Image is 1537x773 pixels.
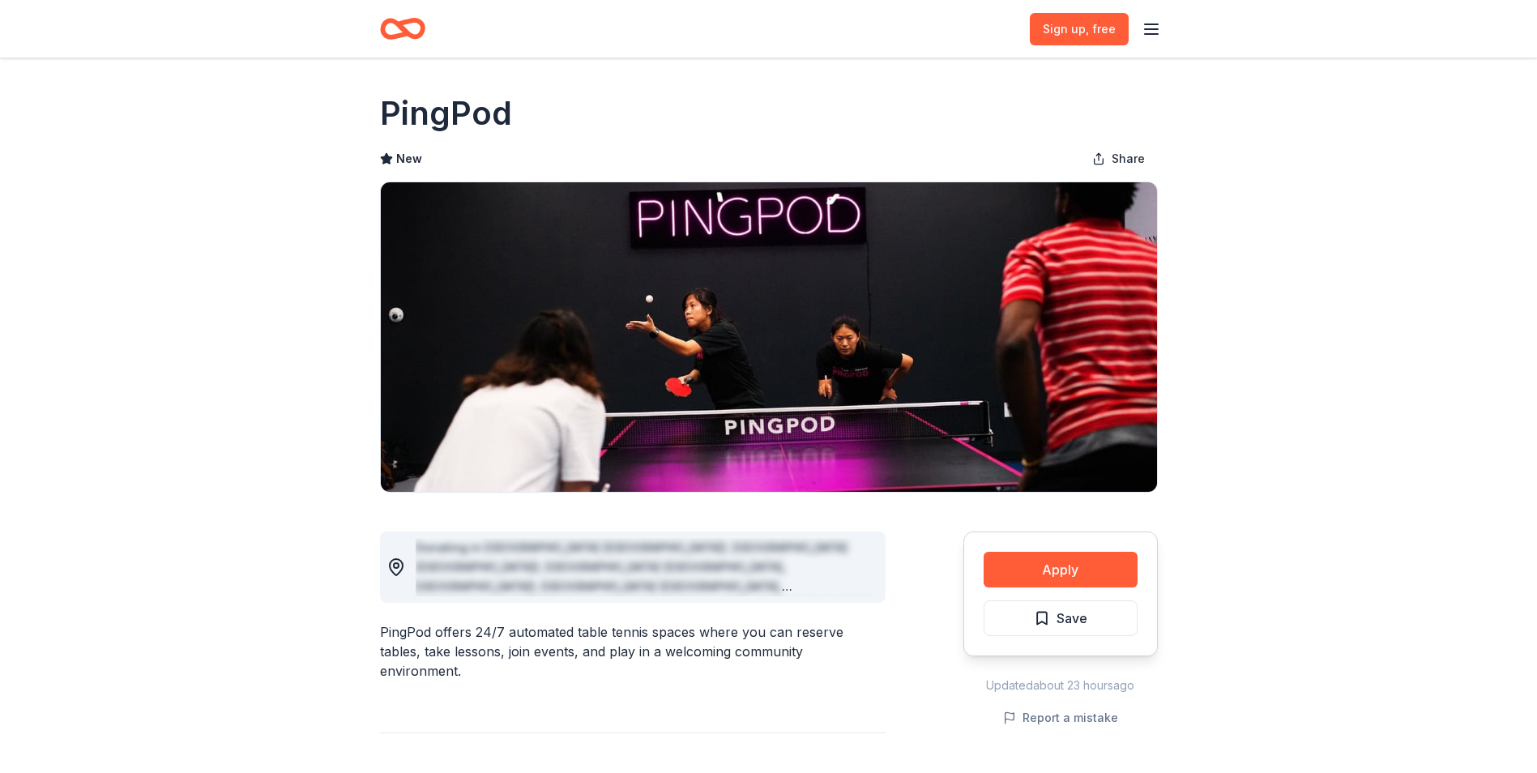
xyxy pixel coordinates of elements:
[1030,13,1129,45] a: Sign up, free
[1112,149,1145,169] span: Share
[984,552,1138,587] button: Apply
[416,540,870,651] span: Donating in [GEOGRAPHIC_DATA] ([GEOGRAPHIC_DATA]); [GEOGRAPHIC_DATA] ([GEOGRAPHIC_DATA]); [GEOGRA...
[984,600,1138,636] button: Save
[1003,708,1118,728] button: Report a mistake
[380,91,512,136] h1: PingPod
[1086,22,1116,36] span: , free
[380,10,425,48] a: Home
[380,622,886,681] div: PingPod offers 24/7 automated table tennis spaces where you can reserve tables, take lessons, joi...
[381,182,1157,492] img: Image for PingPod
[1057,608,1087,629] span: Save
[963,676,1158,695] div: Updated about 23 hours ago
[1043,19,1116,39] span: Sign up
[396,149,422,169] span: New
[1079,143,1158,175] button: Share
